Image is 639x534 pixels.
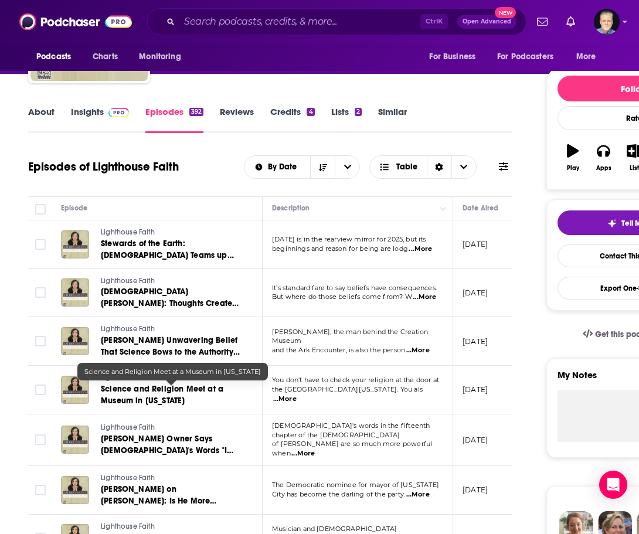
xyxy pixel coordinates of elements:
[189,108,203,116] div: 392
[272,292,412,301] span: But where do those beliefs come from? W
[131,46,196,68] button: open menu
[101,522,155,530] span: Lighthouse Faith
[463,435,488,445] p: [DATE]
[101,239,234,284] span: Stewards of the Earth: [DEMOGRAPHIC_DATA] Teams up With Scientists to Show How Evolution is Not C...
[84,368,261,376] span: Science and Religion Meet at a Museum in [US_STATE]
[101,423,155,431] span: Lighthouse Faith
[378,106,407,133] a: Similar
[335,156,359,178] button: open menu
[101,383,242,407] a: Science and Religion Meet at a Museum in [US_STATE]
[19,11,132,33] img: Podchaser - Follow, Share and Rate Podcasts
[101,434,237,479] span: [PERSON_NAME] Owner Says [DEMOGRAPHIC_DATA]'s Words "I am the vine, you are the branches" Hold In...
[406,346,430,355] span: ...More
[272,284,437,292] span: It’s standard fare to say beliefs have consequences.
[272,481,439,489] span: The Democratic nominee for mayor of [US_STATE]
[85,46,125,68] a: Charts
[93,49,118,65] span: Charts
[272,201,310,215] div: Description
[532,12,552,32] a: Show notifications dropdown
[331,106,362,133] a: Lists2
[594,9,620,35] span: Logged in as JonesLiterary
[463,239,488,249] p: [DATE]
[101,238,242,261] a: Stewards of the Earth: [DEMOGRAPHIC_DATA] Teams up With Scientists to Show How Evolution is Not C...
[272,328,428,345] span: [PERSON_NAME], the man behind the Creation Museum
[268,163,301,171] span: By Date
[101,277,155,285] span: Lighthouse Faith
[421,46,490,68] button: open menu
[139,49,181,65] span: Monitoring
[369,155,477,179] button: Choose View
[61,201,87,215] div: Episode
[101,335,242,358] a: [PERSON_NAME] Unwavering Belief That Science Bows to the Authority of Scripture
[35,385,46,395] span: Toggle select row
[495,7,516,18] span: New
[272,421,430,439] span: [DEMOGRAPHIC_DATA]'s words in the fifteenth chapter of the [DEMOGRAPHIC_DATA]
[272,440,432,457] span: of [PERSON_NAME] are so much more powerful when
[101,484,242,507] a: [PERSON_NAME] on [PERSON_NAME]: Is He More [DEMOGRAPHIC_DATA] or Marxist?
[101,384,223,406] span: Science and Religion Meet at a Museum in [US_STATE]
[101,228,155,236] span: Lighthouse Faith
[409,244,432,254] span: ...More
[28,46,86,68] button: open menu
[101,286,242,309] a: [DEMOGRAPHIC_DATA] [PERSON_NAME]: Thoughts Create Consequences. Tame Them
[35,239,46,250] span: Toggle select row
[558,137,588,179] button: Play
[28,159,179,174] h1: Episodes of Lighthouse Faith
[272,244,408,253] span: beginnings and reason for being are lodg
[35,485,46,495] span: Toggle select row
[36,49,71,65] span: Podcasts
[108,108,129,117] img: Podchaser Pro
[101,287,239,320] span: [DEMOGRAPHIC_DATA] [PERSON_NAME]: Thoughts Create Consequences. Tame Them
[576,49,596,65] span: More
[463,201,498,215] div: Date Aired
[291,449,315,458] span: ...More
[427,156,451,178] div: Sort Direction
[179,12,420,31] input: Search podcasts, credits, & more...
[568,46,611,68] button: open menu
[463,485,488,495] p: [DATE]
[457,15,516,29] button: Open AdvancedNew
[562,12,580,32] a: Show notifications dropdown
[101,423,242,433] a: Lighthouse Faith
[71,106,129,133] a: InsightsPodchaser Pro
[35,434,46,445] span: Toggle select row
[396,163,417,171] span: Table
[101,325,155,333] span: Lighthouse Faith
[594,9,620,35] img: User Profile
[429,49,475,65] span: For Business
[273,394,297,404] span: ...More
[463,19,511,25] span: Open Advanced
[220,106,254,133] a: Reviews
[270,106,314,133] a: Credits4
[101,276,242,287] a: Lighthouse Faith
[272,490,405,498] span: City has become the darling of the party.
[310,156,335,178] button: Sort Direction
[594,9,620,35] button: Show profile menu
[497,49,553,65] span: For Podcasters
[463,385,488,394] p: [DATE]
[101,227,242,238] a: Lighthouse Faith
[101,324,242,335] a: Lighthouse Faith
[599,471,627,499] div: Open Intercom Messenger
[35,336,46,346] span: Toggle select row
[436,202,450,216] button: Column Actions
[101,484,234,518] span: [PERSON_NAME] on [PERSON_NAME]: Is He More [DEMOGRAPHIC_DATA] or Marxist?
[490,46,570,68] button: open menu
[272,385,423,393] span: the [GEOGRAPHIC_DATA][US_STATE]. You als
[588,137,618,179] button: Apps
[420,14,448,29] span: Ctrl K
[406,490,430,499] span: ...More
[101,473,242,484] a: Lighthouse Faith
[147,8,526,35] div: Search podcasts, credits, & more...
[101,433,242,457] a: [PERSON_NAME] Owner Says [DEMOGRAPHIC_DATA]'s Words "I am the vine, you are the branches" Hold In...
[272,346,405,354] span: and the Ark Encounter, is also the person
[28,106,55,133] a: About
[101,474,155,482] span: Lighthouse Faith
[272,376,439,384] span: You don't have to check your religion at the door at
[596,165,611,172] div: Apps
[607,219,617,228] img: tell me why sparkle
[567,165,579,172] div: Play
[35,287,46,298] span: Toggle select row
[463,288,488,298] p: [DATE]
